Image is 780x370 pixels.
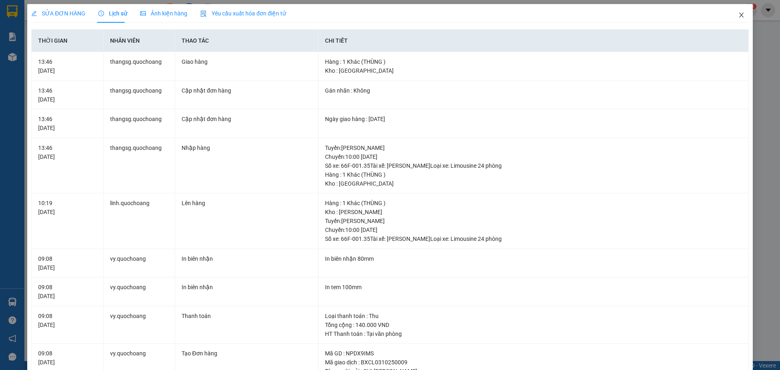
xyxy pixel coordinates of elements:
div: Kho : [PERSON_NAME] [325,208,742,216]
td: thangsg.quochoang [104,109,175,138]
div: Kho : [GEOGRAPHIC_DATA] [325,179,742,188]
span: Lịch sử [98,10,127,17]
div: Tổng cộng : 140.000 VND [325,320,742,329]
button: Close [730,4,753,27]
div: 09:08 [DATE] [38,283,96,301]
span: close [738,12,745,18]
td: vy.quochoang [104,306,175,344]
span: clock-circle [98,11,104,16]
li: [PERSON_NAME] [4,4,118,19]
li: VP [GEOGRAPHIC_DATA] [56,35,108,61]
td: vy.quochoang [104,249,175,278]
div: Nhập hàng [182,143,312,152]
div: 13:46 [DATE] [38,143,96,161]
div: Mã giao dịch : BXCL0310250009 [325,358,742,367]
div: 13:46 [DATE] [38,86,96,104]
div: Tuyến : [PERSON_NAME] Chuyến: 10:00 [DATE] Số xe: 66F-001.35 Tài xế: [PERSON_NAME] Loại xe: Limou... [325,143,742,170]
div: 13:46 [DATE] [38,115,96,132]
td: thangsg.quochoang [104,138,175,194]
div: In biên nhận 80mm [325,254,742,263]
div: In biên nhận [182,283,312,292]
div: Hàng : 1 Khác (THÙNG ) [325,170,742,179]
th: Thời gian [32,30,103,52]
img: logo.jpg [4,4,32,32]
div: Hàng : 1 Khác (THÙNG ) [325,57,742,66]
img: icon [200,11,207,17]
div: Tạo Đơn hàng [182,349,312,358]
div: Tuyến : [PERSON_NAME] Chuyến: 10:00 [DATE] Số xe: 66F-001.35 Tài xế: [PERSON_NAME] Loại xe: Limou... [325,216,742,243]
div: Giao hàng [182,57,312,66]
div: Hàng : 1 Khác (THÙNG ) [325,199,742,208]
div: In tem 100mm [325,283,742,292]
div: Kho : [GEOGRAPHIC_DATA] [325,66,742,75]
div: 10:19 [DATE] [38,199,96,216]
td: vy.quochoang [104,277,175,306]
th: Nhân viên [104,30,175,52]
div: Mã GD : NPDX9IMS [325,349,742,358]
td: thangsg.quochoang [104,81,175,110]
div: Cập nhật đơn hàng [182,115,312,123]
div: Thanh toán [182,312,312,320]
span: edit [31,11,37,16]
span: SỬA ĐƠN HÀNG [31,10,85,17]
div: Ngày giao hàng : [DATE] [325,115,742,123]
div: Gán nhãn : Không [325,86,742,95]
div: 13:46 [DATE] [38,57,96,75]
div: 09:08 [DATE] [38,312,96,329]
div: HT Thanh toán : Tại văn phòng [325,329,742,338]
th: Chi tiết [318,30,749,52]
div: Cập nhật đơn hàng [182,86,312,95]
th: Thao tác [175,30,318,52]
div: 09:08 [DATE] [38,254,96,272]
div: In biên nhận [182,254,312,263]
span: Yêu cầu xuất hóa đơn điện tử [200,10,286,17]
span: picture [140,11,146,16]
span: environment [4,54,10,60]
td: thangsg.quochoang [104,52,175,81]
div: Lên hàng [182,199,312,208]
div: Loại thanh toán : Thu [325,312,742,320]
div: 09:08 [DATE] [38,349,96,367]
span: Ảnh kiện hàng [140,10,187,17]
td: linh.quochoang [104,193,175,249]
li: VP BX [PERSON_NAME] [4,35,56,52]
